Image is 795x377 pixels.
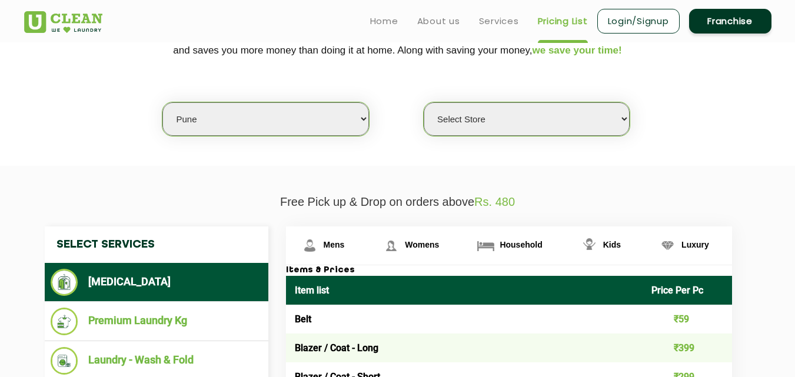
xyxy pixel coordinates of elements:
img: Dry Cleaning [51,269,78,296]
td: ₹59 [643,305,732,333]
img: Womens [381,235,401,256]
img: Premium Laundry Kg [51,308,78,335]
img: Household [475,235,496,256]
img: UClean Laundry and Dry Cleaning [24,11,102,33]
h4: Select Services [45,226,268,263]
img: Mens [300,235,320,256]
a: Franchise [689,9,771,34]
a: Login/Signup [597,9,680,34]
td: ₹399 [643,333,732,362]
span: Household [500,240,542,249]
th: Item list [286,276,643,305]
th: Price Per Pc [643,276,732,305]
span: Luxury [681,240,709,249]
a: Pricing List [538,14,588,28]
h3: Items & Prices [286,265,732,276]
li: [MEDICAL_DATA] [51,269,262,296]
a: About us [417,14,460,28]
td: Belt [286,305,643,333]
span: Kids [603,240,621,249]
img: Laundry - Wash & Fold [51,347,78,375]
span: Womens [405,240,439,249]
span: we save your time! [533,45,622,56]
img: Luxury [657,235,678,256]
a: Home [370,14,398,28]
p: Free Pick up & Drop on orders above [24,195,771,209]
span: Rs. 480 [474,195,515,208]
span: Mens [324,240,345,249]
td: Blazer / Coat - Long [286,333,643,362]
li: Laundry - Wash & Fold [51,347,262,375]
img: Kids [579,235,600,256]
a: Services [479,14,519,28]
li: Premium Laundry Kg [51,308,262,335]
